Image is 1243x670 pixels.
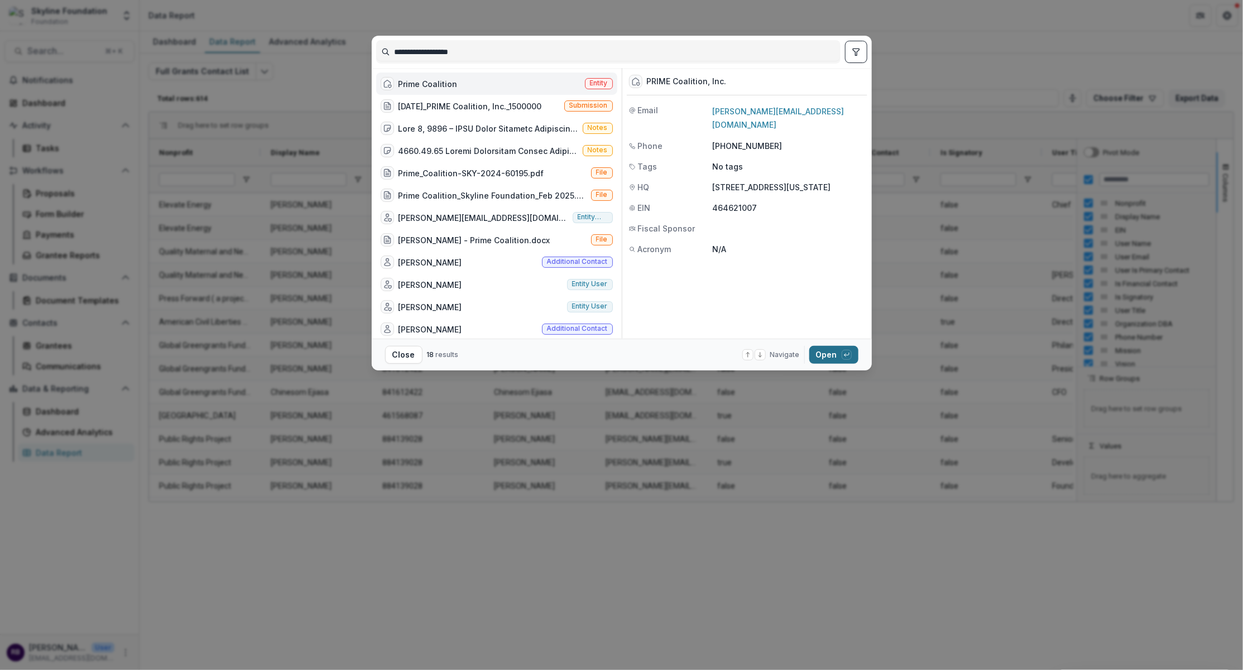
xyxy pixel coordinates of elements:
div: [DATE]_PRIME Coalition, Inc._1500000 [399,100,542,112]
div: [PERSON_NAME] [399,257,462,268]
p: [PHONE_NUMBER] [713,140,865,152]
p: 464621007 [713,202,865,214]
a: [PERSON_NAME][EMAIL_ADDRESS][DOMAIN_NAME] [713,107,844,129]
span: Entity user [572,302,608,310]
span: Fiscal Sponsor [638,223,695,234]
div: [PERSON_NAME] - Prime Coalition.docx [399,234,550,246]
span: Submission [569,102,608,109]
div: [PERSON_NAME][EMAIL_ADDRESS][DOMAIN_NAME] [399,212,568,224]
button: Open [809,346,858,364]
p: No tags [713,161,743,172]
p: [STREET_ADDRESS][US_STATE] [713,181,865,193]
div: [PERSON_NAME] [399,324,462,335]
span: Notes [588,124,608,132]
p: N/A [713,243,865,255]
span: results [436,350,459,359]
span: Navigate [770,350,800,360]
span: Entity user [578,213,608,221]
button: toggle filters [845,41,867,63]
span: Tags [638,161,658,172]
span: File [596,235,608,243]
span: File [596,191,608,199]
div: Prime Coalition [399,78,458,90]
span: Additional contact [547,325,608,332]
span: 18 [427,350,434,359]
span: Phone [638,140,663,152]
div: Prime_Coalition-SKY-2024-60195.pdf [399,167,544,179]
div: [PERSON_NAME] [399,301,462,313]
span: Entity user [572,280,608,288]
div: Prime Coalition_Skyline Foundation_Feb 2025.pdf [399,190,587,201]
span: HQ [638,181,650,193]
span: File [596,168,608,176]
span: Entity [590,79,608,87]
div: [PERSON_NAME] [399,279,462,291]
span: EIN [638,202,651,214]
button: Close [385,346,423,364]
div: 4660.49.65 Loremi Dolorsitam Consec Adipis: elitseddoeiusm temporincid utlabo et DOL magnaal eni ... [399,145,578,157]
span: Email [638,104,659,116]
span: Acronym [638,243,671,255]
span: Notes [588,146,608,154]
div: Lore 8, 9896 – IPSU Dolor Sitametc Adipiscing(Elitsed: Doeiusm, Tempori)Utlabo Etdol (MAGN) – ali... [399,123,578,134]
div: PRIME Coalition, Inc. [647,77,727,86]
span: Additional contact [547,258,608,266]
